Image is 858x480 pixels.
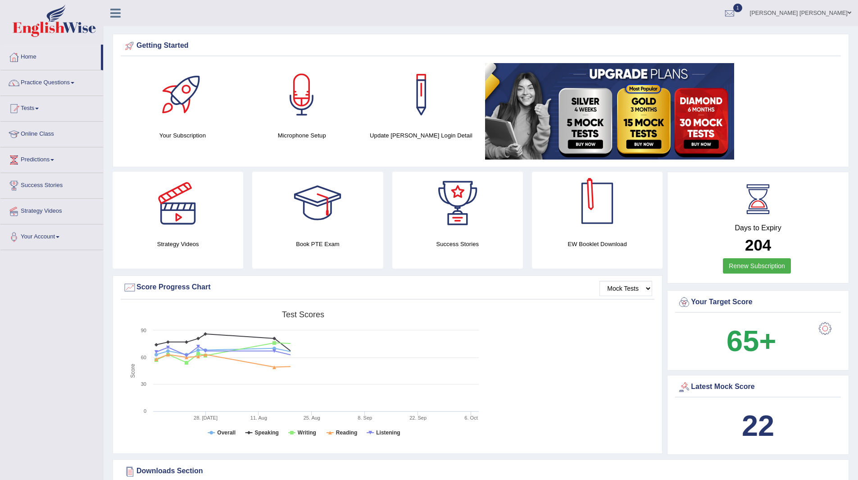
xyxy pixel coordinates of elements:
tspan: Reading [336,430,357,436]
text: 0 [144,408,146,414]
div: Your Target Score [677,296,839,309]
a: Success Stories [0,173,103,196]
h4: Strategy Videos [113,239,243,249]
tspan: 6. Oct [464,415,477,421]
h4: Microphone Setup [247,131,357,140]
h4: Success Stories [392,239,523,249]
tspan: Listening [376,430,400,436]
b: 204 [745,236,771,254]
text: 30 [141,381,146,387]
tspan: Test scores [282,310,324,319]
text: 90 [141,328,146,333]
div: Downloads Section [123,465,839,478]
img: small5.jpg [485,63,734,160]
h4: Days to Expiry [677,224,839,232]
tspan: 28. [DATE] [194,415,218,421]
b: 65+ [726,325,776,357]
a: Predictions [0,147,103,170]
span: 1 [733,4,742,12]
tspan: 25. Aug [304,415,320,421]
a: Online Class [0,122,103,144]
h4: EW Booklet Download [532,239,663,249]
a: Strategy Videos [0,199,103,221]
tspan: Score [130,364,136,378]
a: Tests [0,96,103,119]
tspan: Overall [217,430,236,436]
b: 22 [742,409,774,442]
a: Home [0,45,101,67]
div: Score Progress Chart [123,281,652,294]
tspan: Writing [298,430,316,436]
h4: Your Subscription [127,131,238,140]
h4: Book PTE Exam [252,239,383,249]
a: Practice Questions [0,70,103,93]
a: Your Account [0,224,103,247]
tspan: 11. Aug [250,415,267,421]
h4: Update [PERSON_NAME] Login Detail [366,131,477,140]
tspan: 8. Sep [358,415,372,421]
tspan: 22. Sep [409,415,427,421]
div: Latest Mock Score [677,380,839,394]
div: Getting Started [123,39,839,53]
tspan: Speaking [255,430,279,436]
text: 60 [141,355,146,360]
a: Renew Subscription [723,258,791,274]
